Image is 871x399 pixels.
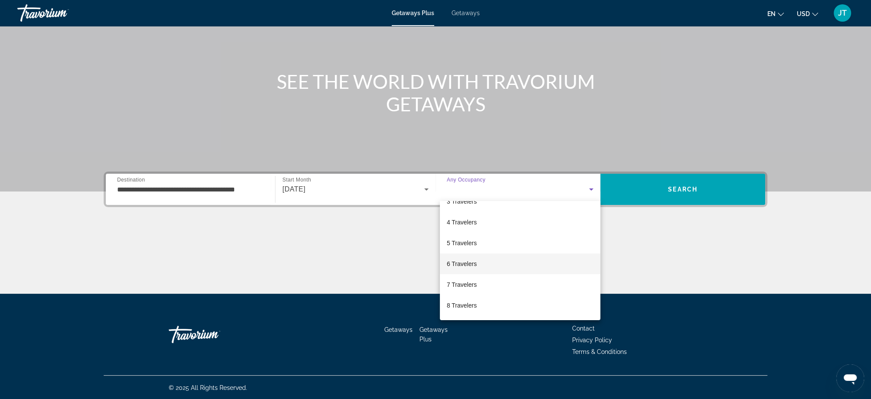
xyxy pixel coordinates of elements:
[447,196,477,207] span: 3 Travelers
[447,279,477,290] span: 7 Travelers
[447,217,477,227] span: 4 Travelers
[447,300,477,311] span: 8 Travelers
[447,238,477,248] span: 5 Travelers
[447,259,477,269] span: 6 Travelers
[836,364,864,392] iframe: Button to launch messaging window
